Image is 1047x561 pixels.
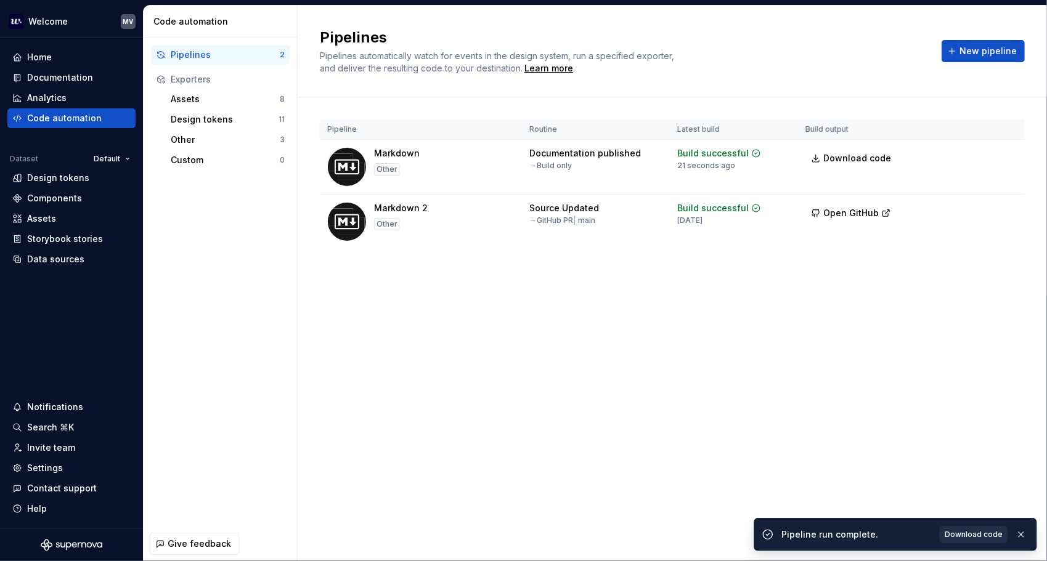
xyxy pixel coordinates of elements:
[320,119,522,140] th: Pipeline
[677,202,749,214] div: Build successful
[27,172,89,184] div: Design tokens
[27,212,56,225] div: Assets
[94,154,120,164] span: Default
[166,89,290,109] button: Assets8
[805,209,897,220] a: Open GitHub
[7,458,136,478] a: Settings
[939,526,1008,543] a: Download code
[677,216,703,225] div: [DATE]
[27,421,74,434] div: Search ⌘K
[781,528,932,541] div: Pipeline run complete.
[27,462,63,474] div: Settings
[320,28,927,47] h2: Pipelines
[7,438,136,458] a: Invite team
[7,209,136,228] a: Assets
[27,233,103,245] div: Storybook stories
[153,15,292,28] div: Code automation
[529,202,599,214] div: Source Updated
[168,538,231,550] span: Give feedback
[28,15,68,28] div: Welcome
[27,502,47,515] div: Help
[7,249,136,269] a: Data sources
[7,188,136,208] a: Components
[524,62,573,75] a: Learn more
[171,134,280,146] div: Other
[805,147,899,169] a: Download code
[280,155,285,165] div: 0
[27,482,97,494] div: Contact support
[945,530,1003,539] span: Download code
[151,45,290,65] button: Pipelines2
[7,499,136,519] button: Help
[670,119,798,140] th: Latest build
[280,50,285,60] div: 2
[10,154,38,164] div: Dataset
[27,253,84,265] div: Data sources
[7,168,136,188] a: Design tokens
[523,64,575,73] span: .
[166,130,290,150] button: Other3
[7,88,136,108] a: Analytics
[374,147,420,159] div: Markdown
[41,539,102,551] svg: Supernova Logo
[823,152,891,164] span: Download code
[573,216,576,225] span: |
[171,113,279,126] div: Design tokens
[27,71,93,84] div: Documentation
[320,50,677,73] span: Pipelines automatically watch for events in the design system, run a specified exporter, and deli...
[7,108,136,128] a: Code automation
[374,202,428,214] div: Markdown 2
[9,14,23,29] img: 605a6a57-6d48-4b1b-b82b-b0bc8b12f237.png
[27,442,75,454] div: Invite team
[27,92,67,104] div: Analytics
[27,192,82,204] div: Components
[529,216,595,225] div: → GitHub PR main
[677,161,735,171] div: 21 seconds ago
[529,161,572,171] div: → Build only
[27,112,102,124] div: Code automation
[7,418,136,437] button: Search ⌘K
[27,51,52,63] div: Home
[374,163,400,176] div: Other
[171,49,280,61] div: Pipelines
[7,397,136,417] button: Notifications
[2,8,141,34] button: WelcomeMV
[677,147,749,159] div: Build successful
[823,207,879,219] span: Open GitHub
[7,229,136,249] a: Storybook stories
[166,150,290,170] button: Custom0
[374,218,400,230] div: Other
[959,45,1017,57] span: New pipeline
[27,401,83,413] div: Notifications
[171,73,285,86] div: Exporters
[279,115,285,124] div: 11
[150,533,239,555] button: Give feedback
[942,40,1025,62] button: New pipeline
[166,110,290,129] button: Design tokens11
[522,119,670,140] th: Routine
[171,93,280,105] div: Assets
[7,68,136,87] a: Documentation
[798,119,906,140] th: Build output
[280,135,285,145] div: 3
[529,147,641,159] div: Documentation published
[805,202,897,224] button: Open GitHub
[171,154,280,166] div: Custom
[7,47,136,67] a: Home
[88,150,136,167] button: Default
[280,94,285,104] div: 8
[123,17,134,26] div: MV
[7,478,136,498] button: Contact support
